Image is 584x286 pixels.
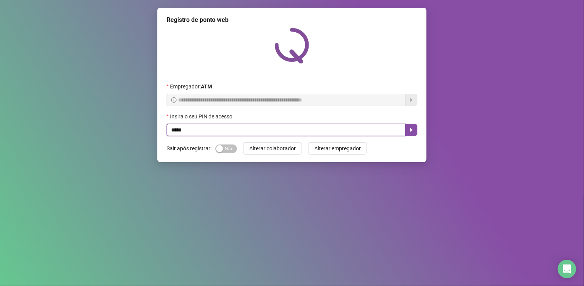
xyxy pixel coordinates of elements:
span: Alterar colaborador [249,144,296,153]
span: caret-right [408,127,414,133]
div: Registro de ponto web [167,15,417,25]
span: Empregador : [170,82,212,91]
span: Alterar empregador [314,144,361,153]
div: Open Intercom Messenger [558,260,576,278]
span: info-circle [171,97,177,103]
button: Alterar colaborador [243,142,302,155]
label: Sair após registrar [167,142,215,155]
img: QRPoint [275,28,309,63]
strong: ATM [201,83,212,90]
button: Alterar empregador [308,142,367,155]
label: Insira o seu PIN de acesso [167,112,237,121]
